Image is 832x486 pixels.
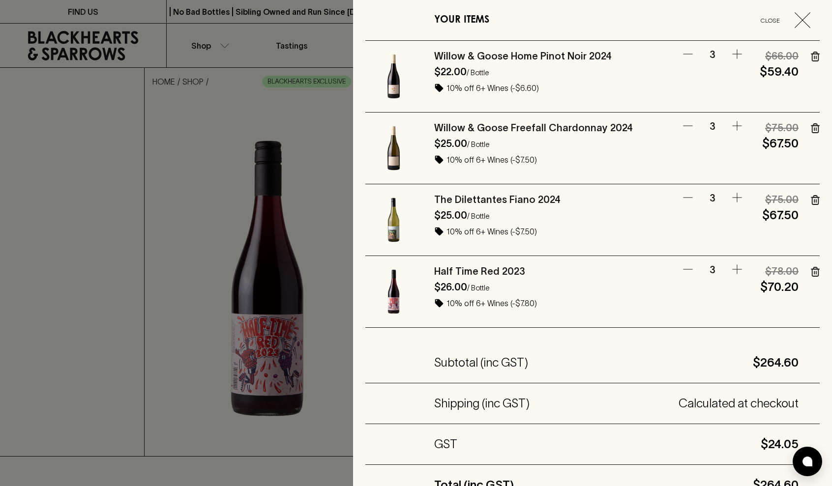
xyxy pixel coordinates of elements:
[698,120,727,133] p: 3
[698,192,727,205] p: 3
[434,436,457,452] h5: GST
[365,263,422,320] img: Half Time Red 2023
[759,120,799,136] h6: $75.00
[434,355,528,371] h5: Subtotal (inc GST)
[434,138,467,149] h6: $25.00
[528,355,799,371] h5: $264.60
[802,457,812,466] img: bubble-icon
[365,48,422,105] img: Willow & Goose Home Pinot Noir 2024
[759,192,799,207] h6: $75.00
[457,436,799,452] h5: $24.05
[434,122,633,133] a: Willow & Goose Freefall Chardonnay 2024
[434,194,561,205] a: The Dilettantes Fiano 2024
[530,396,799,411] h5: Calculated at checkout
[467,140,489,148] p: / Bottle
[434,282,467,292] h6: $26.00
[434,51,612,61] a: Willow & Goose Home Pinot Noir 2024
[759,279,799,295] h5: $70.20
[365,120,422,176] img: Willow & Goose Freefall Chardonnay 2024
[434,12,489,28] h6: YOUR ITEMS
[467,68,489,77] p: / Bottle
[698,263,727,277] p: 3
[446,297,747,309] p: 10% off 6+ Wines (-$7.80)
[446,226,747,237] p: 10% off 6+ Wines (-$7.50)
[759,207,799,223] h5: $67.50
[434,266,525,277] a: Half Time Red 2023
[750,12,818,28] button: Close
[434,210,467,221] h6: $25.00
[446,154,747,166] p: 10% off 6+ Wines (-$7.50)
[759,136,799,151] h5: $67.50
[698,48,727,61] p: 3
[434,396,530,411] h5: Shipping (inc GST)
[446,82,747,94] p: 10% off 6+ Wines (-$6.60)
[467,284,489,292] p: / Bottle
[365,192,422,248] img: The Dilettantes Fiano 2024
[759,48,799,64] h6: $66.00
[434,66,467,77] h6: $22.00
[750,15,791,26] span: Close
[759,64,799,80] h5: $59.40
[759,263,799,279] h6: $78.00
[467,212,489,220] p: / Bottle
